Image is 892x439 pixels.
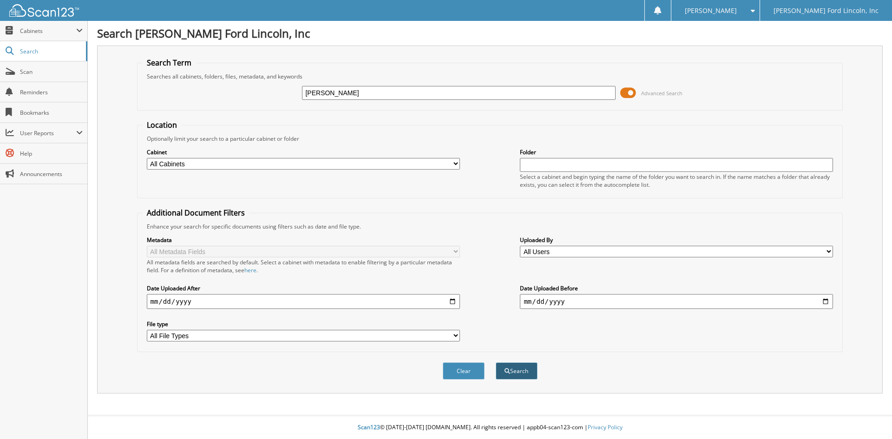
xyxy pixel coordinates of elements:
[147,236,460,244] label: Metadata
[244,266,256,274] a: here
[88,416,892,439] div: © [DATE]-[DATE] [DOMAIN_NAME]. All rights reserved | appb04-scan123-com |
[520,236,833,244] label: Uploaded By
[20,68,83,76] span: Scan
[147,284,460,292] label: Date Uploaded After
[142,208,249,218] legend: Additional Document Filters
[20,129,76,137] span: User Reports
[142,135,838,143] div: Optionally limit your search to a particular cabinet or folder
[20,47,81,55] span: Search
[20,150,83,157] span: Help
[20,170,83,178] span: Announcements
[97,26,883,41] h1: Search [PERSON_NAME] Ford Lincoln, Inc
[774,8,879,13] span: [PERSON_NAME] Ford Lincoln, Inc
[641,90,682,97] span: Advanced Search
[520,148,833,156] label: Folder
[685,8,737,13] span: [PERSON_NAME]
[142,58,196,68] legend: Search Term
[147,320,460,328] label: File type
[142,223,838,230] div: Enhance your search for specific documents using filters such as date and file type.
[358,423,380,431] span: Scan123
[496,362,538,380] button: Search
[147,258,460,274] div: All metadata fields are searched by default. Select a cabinet with metadata to enable filtering b...
[147,294,460,309] input: start
[588,423,623,431] a: Privacy Policy
[147,148,460,156] label: Cabinet
[20,109,83,117] span: Bookmarks
[20,27,76,35] span: Cabinets
[142,72,838,80] div: Searches all cabinets, folders, files, metadata, and keywords
[20,88,83,96] span: Reminders
[520,284,833,292] label: Date Uploaded Before
[520,173,833,189] div: Select a cabinet and begin typing the name of the folder you want to search in. If the name match...
[443,362,485,380] button: Clear
[142,120,182,130] legend: Location
[520,294,833,309] input: end
[9,4,79,17] img: scan123-logo-white.svg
